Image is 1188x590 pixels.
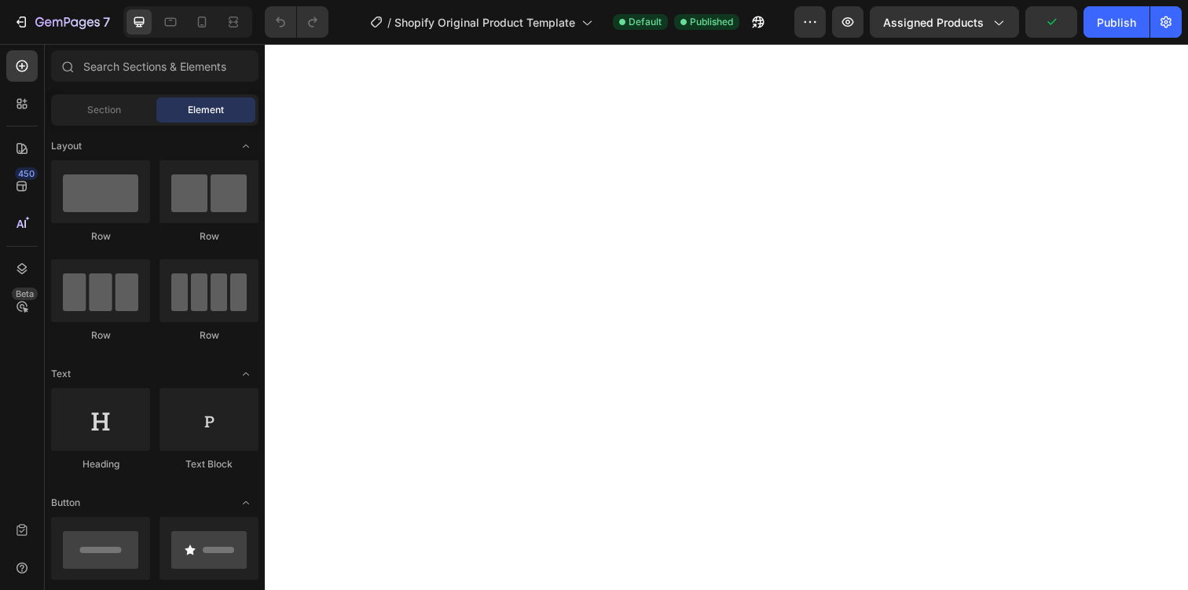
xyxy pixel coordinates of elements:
[51,139,82,153] span: Layout
[629,15,662,29] span: Default
[188,103,224,117] span: Element
[12,288,38,300] div: Beta
[159,229,258,244] div: Row
[87,103,121,117] span: Section
[6,6,117,38] button: 7
[387,14,391,31] span: /
[233,361,258,387] span: Toggle open
[1083,6,1149,38] button: Publish
[265,6,328,38] div: Undo/Redo
[394,14,575,31] span: Shopify Original Product Template
[233,134,258,159] span: Toggle open
[51,496,80,510] span: Button
[51,328,150,343] div: Row
[103,13,110,31] p: 7
[51,50,258,82] input: Search Sections & Elements
[51,457,150,471] div: Heading
[15,167,38,180] div: 450
[51,367,71,381] span: Text
[690,15,733,29] span: Published
[1097,14,1136,31] div: Publish
[265,44,1188,590] iframe: Design area
[233,490,258,515] span: Toggle open
[870,6,1019,38] button: Assigned Products
[159,457,258,471] div: Text Block
[51,229,150,244] div: Row
[159,328,258,343] div: Row
[883,14,984,31] span: Assigned Products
